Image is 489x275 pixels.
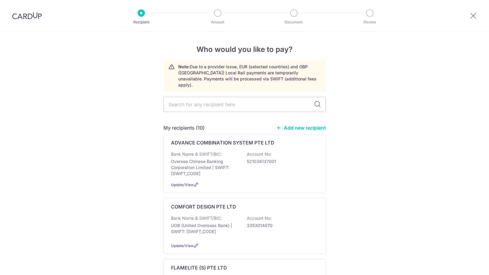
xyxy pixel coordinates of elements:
p: Recipient [119,19,164,25]
p: Oversea Chinese Banking Corporation Limited | SWIFT: [SWIFT_CODE] [171,158,239,177]
p: Document [271,19,316,25]
h4: Who would you like to pay? [163,44,326,55]
p: Review [347,19,392,25]
p: FLAMELITE (S) PTE LTD [171,264,227,271]
p: Due to a provider issue, EUR (selected countries) and GBP ([GEOGRAPHIC_DATA]) Local Rail payments... [178,64,321,88]
p: Account No: [247,151,272,157]
p: Bank Name & SWIFT/BIC: [171,215,222,221]
h5: My recipients (10) [163,124,205,131]
a: Update/View [171,182,194,187]
a: Add new recipient [276,125,326,131]
img: CardUp [12,12,42,19]
iframe: Opens a widget where you can find more information [450,257,483,272]
p: ADVANCE COMBINATION SYSTEM PTE LTD [171,139,274,146]
p: 3353014070 [247,222,315,229]
p: COMFORT DESIGN PTE LTD [171,203,236,210]
strong: Note: [178,64,190,69]
p: UOB (United Overseas Bank) | SWIFT: [SWIFT_CODE] [171,222,239,235]
a: Update/View [171,243,194,248]
input: Search for any recipient here [163,97,326,112]
p: Bank Name & SWIFT/BIC: [171,151,222,157]
p: Account No: [247,215,272,221]
p: Amount [195,19,240,25]
p: 521036137001 [247,158,315,165]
